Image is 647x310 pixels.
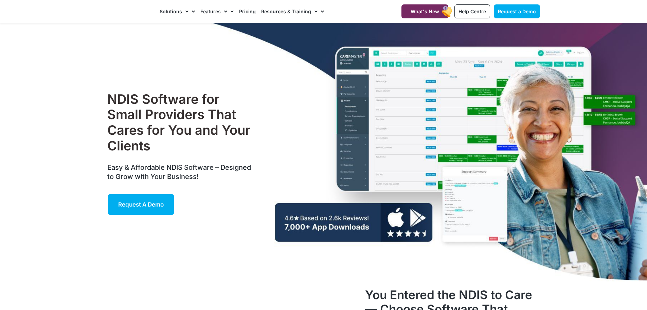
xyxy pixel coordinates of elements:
a: Help Centre [454,4,490,18]
h1: NDIS Software for Small Providers That Cares for You and Your Clients [107,92,254,153]
img: CareMaster Logo [107,6,153,17]
span: Request a Demo [118,201,164,208]
a: Request a Demo [494,4,540,18]
span: Request a Demo [498,9,536,14]
span: What's New [411,9,439,14]
span: Easy & Affordable NDIS Software – Designed to Grow with Your Business! [107,163,251,181]
span: Help Centre [459,9,486,14]
a: Request a Demo [107,194,175,215]
a: What's New [401,4,448,18]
